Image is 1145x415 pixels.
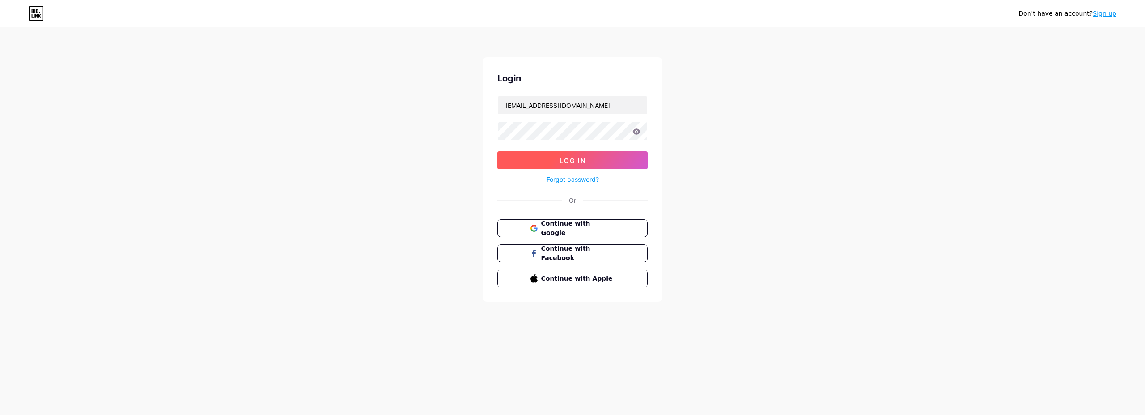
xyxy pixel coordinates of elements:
button: Log In [497,151,648,169]
div: Don't have an account? [1018,9,1116,18]
button: Continue with Google [497,219,648,237]
span: Continue with Apple [541,274,615,283]
div: Login [497,72,648,85]
a: Forgot password? [547,175,599,184]
button: Continue with Facebook [497,244,648,262]
input: Username [498,96,647,114]
a: Sign up [1093,10,1116,17]
span: Log In [560,157,586,164]
span: Continue with Facebook [541,244,615,263]
div: Or [569,196,576,205]
button: Continue with Apple [497,270,648,287]
span: Continue with Google [541,219,615,238]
